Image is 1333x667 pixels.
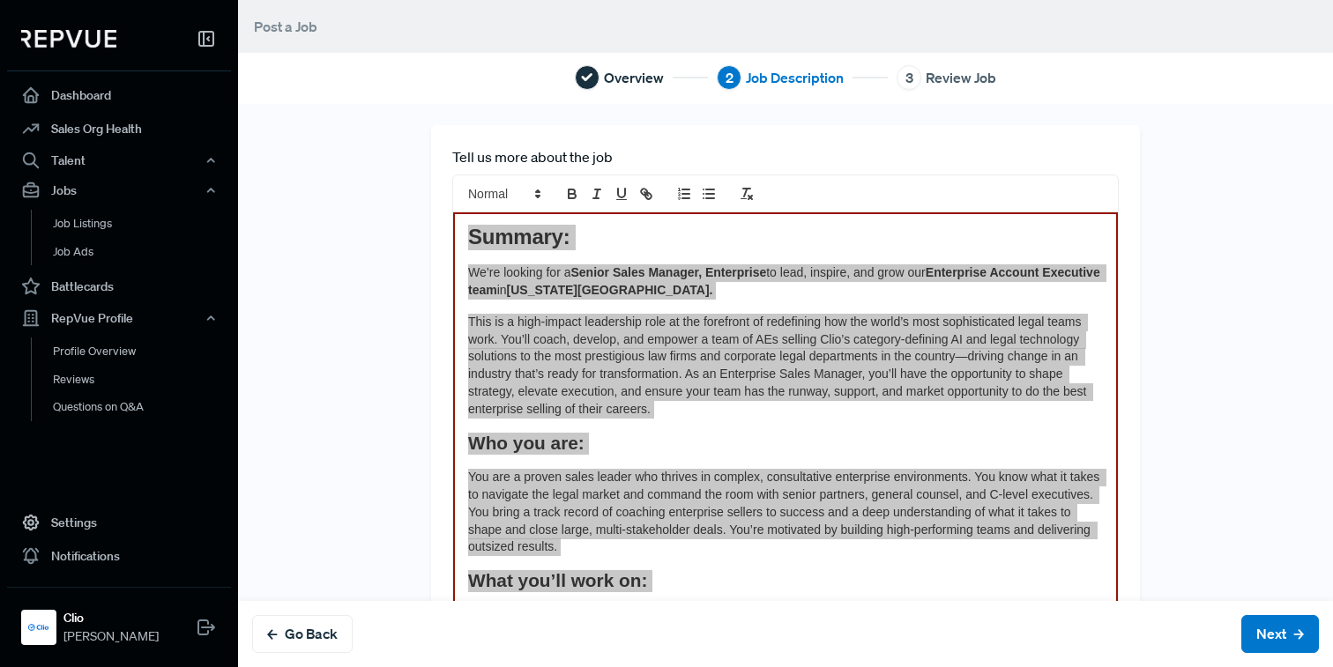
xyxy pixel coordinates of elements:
[7,78,231,112] a: Dashboard
[21,30,116,48] img: RepVue
[746,67,844,88] span: Job Description
[468,265,1104,297] strong: Enterprise Account Executive team
[634,183,659,204] button: link
[468,225,570,248] strong: Summary:
[31,238,255,266] a: Job Ads
[7,175,231,205] button: Jobs
[468,570,647,590] span: What you’ll work on:
[7,270,231,303] a: Battlecards
[468,315,1090,416] span: This is a high-impact leadership role at the forefront of redefining how the world’s most sophist...
[25,613,53,641] img: Clio
[696,183,721,204] button: list: bullet
[897,65,921,90] div: 3
[604,67,664,88] span: Overview
[497,283,507,297] span: in
[507,283,713,297] strong: [US_STATE][GEOGRAPHIC_DATA].
[468,470,1103,554] span: You are a proven sales leader who thrives in complex, consultative enterprise environments. You k...
[63,627,159,646] span: [PERSON_NAME]
[560,183,585,204] button: bold
[252,615,353,653] button: Go Back
[7,112,231,145] a: Sales Org Health
[1241,615,1319,653] button: Next
[7,506,231,539] a: Settings
[7,303,231,333] button: RepVue Profile
[63,609,159,627] strong: Clio
[31,337,255,366] a: Profile Overview
[31,393,255,421] a: Questions on Q&A
[717,65,741,90] div: 2
[31,210,255,238] a: Job Listings
[7,145,231,175] button: Talent
[672,183,696,204] button: list: ordered
[7,539,231,573] a: Notifications
[585,183,609,204] button: italic
[734,183,759,204] button: clean
[468,265,570,279] span: We’re looking for a
[609,183,634,204] button: underline
[766,265,926,279] span: to lead, inspire, and grow our
[7,587,231,653] a: ClioClio[PERSON_NAME]
[926,67,996,88] span: Review Job
[570,265,766,279] strong: Senior Sales Manager, Enterprise
[31,366,255,394] a: Reviews
[254,18,317,35] span: Post a Job
[452,146,613,167] label: Tell us more about the job
[468,433,585,453] span: Who you are:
